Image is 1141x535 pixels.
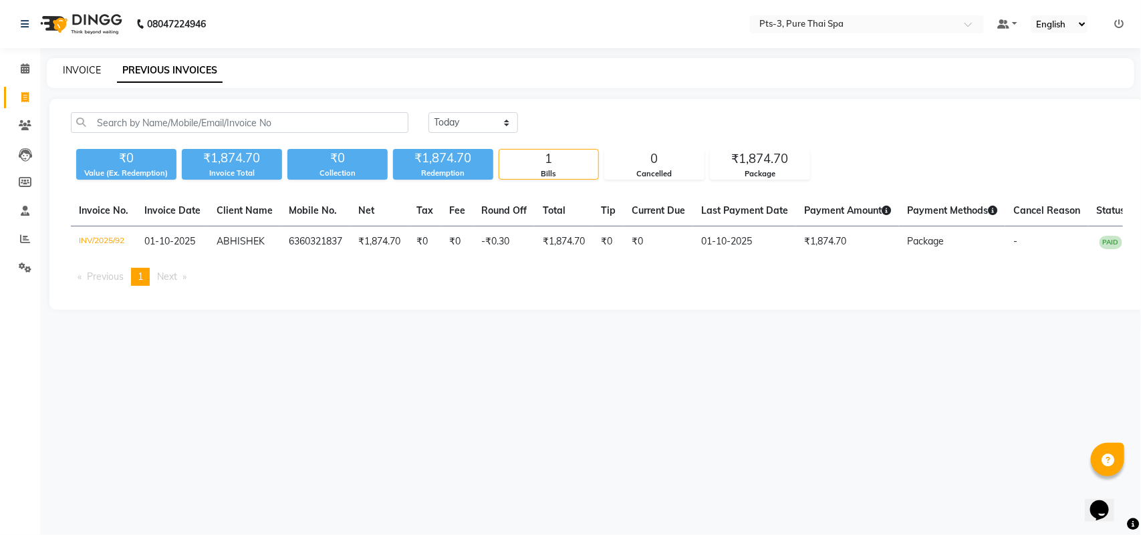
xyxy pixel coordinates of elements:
[144,204,201,216] span: Invoice Date
[350,226,408,258] td: ₹1,874.70
[408,226,441,258] td: ₹0
[693,226,796,258] td: 01-10-2025
[605,150,704,168] div: 0
[138,271,143,283] span: 1
[601,204,616,216] span: Tip
[287,168,388,179] div: Collection
[473,226,535,258] td: -₹0.30
[76,149,176,168] div: ₹0
[1100,236,1122,249] span: PAID
[441,226,473,258] td: ₹0
[393,149,493,168] div: ₹1,874.70
[289,204,337,216] span: Mobile No.
[907,235,944,247] span: Package
[87,271,124,283] span: Previous
[71,112,408,133] input: Search by Name/Mobile/Email/Invoice No
[217,235,265,247] span: ABHISHEK
[281,226,350,258] td: 6360321837
[157,271,177,283] span: Next
[632,204,685,216] span: Current Due
[1085,482,1128,522] iframe: chat widget
[182,149,282,168] div: ₹1,874.70
[543,204,565,216] span: Total
[499,168,598,180] div: Bills
[593,226,624,258] td: ₹0
[117,59,223,83] a: PREVIOUS INVOICES
[393,168,493,179] div: Redemption
[535,226,593,258] td: ₹1,874.70
[217,204,273,216] span: Client Name
[796,226,899,258] td: ₹1,874.70
[76,168,176,179] div: Value (Ex. Redemption)
[499,150,598,168] div: 1
[63,64,101,76] a: INVOICE
[481,204,527,216] span: Round Off
[907,204,997,216] span: Payment Methods
[449,204,465,216] span: Fee
[147,5,206,43] b: 08047224946
[287,149,388,168] div: ₹0
[711,168,809,180] div: Package
[1096,204,1125,216] span: Status
[1013,204,1080,216] span: Cancel Reason
[1013,235,1017,247] span: -
[416,204,433,216] span: Tax
[804,204,891,216] span: Payment Amount
[701,204,788,216] span: Last Payment Date
[605,168,704,180] div: Cancelled
[71,226,136,258] td: INV/2025/92
[71,268,1123,286] nav: Pagination
[34,5,126,43] img: logo
[624,226,693,258] td: ₹0
[144,235,195,247] span: 01-10-2025
[79,204,128,216] span: Invoice No.
[711,150,809,168] div: ₹1,874.70
[358,204,374,216] span: Net
[182,168,282,179] div: Invoice Total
